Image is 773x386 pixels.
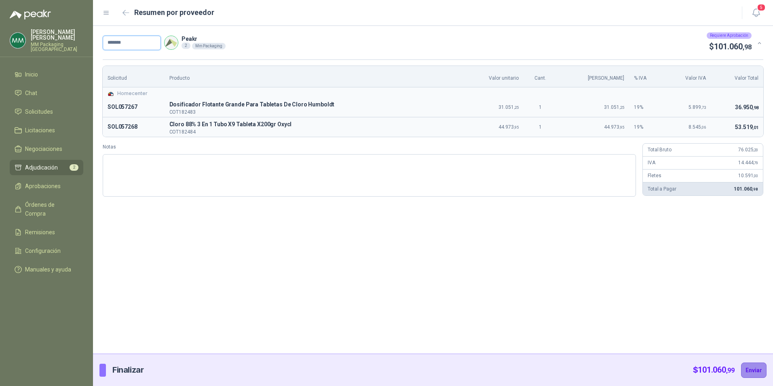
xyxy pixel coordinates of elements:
[698,365,735,375] span: 101.060
[192,43,226,49] div: Mm Packaging
[10,243,83,259] a: Configuración
[108,122,160,132] p: SOL057268
[629,66,664,87] th: % IVA
[169,100,457,110] p: D
[648,159,655,167] p: IVA
[10,10,51,19] img: Logo peakr
[693,364,735,376] p: $
[169,100,457,110] span: Dosificador Flotante Grande Para Tabletas De Cloro Humboldt
[557,66,629,87] th: [PERSON_NAME]
[709,40,752,53] p: $
[753,161,758,165] span: ,79
[25,89,37,98] span: Chat
[726,367,735,374] span: ,99
[25,246,61,255] span: Configuración
[70,164,78,171] span: 2
[514,125,519,129] span: ,95
[738,160,758,165] span: 14.444
[31,29,83,40] p: [PERSON_NAME] [PERSON_NAME]
[629,98,664,117] td: 19 %
[10,67,83,82] a: Inicio
[103,143,636,151] label: Notas
[108,102,160,112] p: SOL057267
[753,174,758,178] span: ,00
[10,160,83,175] a: Adjudicación2
[734,186,758,192] span: 101.060
[462,66,524,87] th: Valor unitario
[604,104,624,110] span: 31.051
[498,124,519,130] span: 44.973
[169,120,457,129] span: Cloro 88% 3 En 1 Tubo X9 Tableta X200gr Oxycl
[10,33,25,48] img: Company Logo
[619,125,624,129] span: ,95
[752,187,758,191] span: ,98
[663,66,711,87] th: Valor IVA
[165,66,462,87] th: Producto
[689,104,706,110] span: 5.899
[103,66,165,87] th: Solicitud
[707,32,752,39] div: Requiere Aprobación
[134,7,214,18] h2: Resumen por proveedor
[753,148,758,152] span: ,20
[752,125,758,130] span: ,01
[169,110,457,115] p: COT182483
[604,124,624,130] span: 44.973
[10,225,83,240] a: Remisiones
[757,4,766,11] span: 5
[714,42,752,51] span: 101.060
[10,141,83,157] a: Negociaciones
[689,124,706,130] span: 8.545
[498,104,519,110] span: 31.051
[524,98,557,117] td: 1
[31,42,83,52] p: MM Packaging [GEOGRAPHIC_DATA]
[738,173,758,178] span: 10.591
[701,105,706,110] span: ,73
[169,120,457,129] p: C
[648,146,671,154] p: Total Bruto
[701,125,706,129] span: ,06
[25,70,38,79] span: Inicio
[735,104,758,110] span: 36.950
[10,197,83,221] a: Órdenes de Compra
[524,66,557,87] th: Cant.
[711,66,763,87] th: Valor Total
[10,262,83,277] a: Manuales y ayuda
[25,182,61,191] span: Aprobaciones
[25,126,55,135] span: Licitaciones
[629,117,664,137] td: 19 %
[10,178,83,194] a: Aprobaciones
[182,36,226,42] p: Peakr
[165,36,178,49] img: Company Logo
[10,85,83,101] a: Chat
[25,107,53,116] span: Solicitudes
[10,104,83,119] a: Solicitudes
[25,144,62,153] span: Negociaciones
[25,265,71,274] span: Manuales y ayuda
[25,200,76,218] span: Órdenes de Compra
[112,364,144,376] p: Finalizar
[648,172,661,180] p: Fletes
[741,363,767,378] button: Enviar
[743,43,752,51] span: ,98
[10,123,83,138] a: Licitaciones
[25,163,58,172] span: Adjudicación
[514,105,519,110] span: ,25
[108,91,114,97] img: Company Logo
[108,90,758,98] div: Homecenter
[735,124,758,130] span: 53.519
[182,42,190,49] div: 2
[169,129,457,134] p: COT182484
[524,117,557,137] td: 1
[749,6,763,20] button: 5
[619,105,624,110] span: ,25
[752,105,758,110] span: ,98
[738,147,758,153] span: 76.025
[648,185,676,193] p: Total a Pagar
[25,228,55,237] span: Remisiones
